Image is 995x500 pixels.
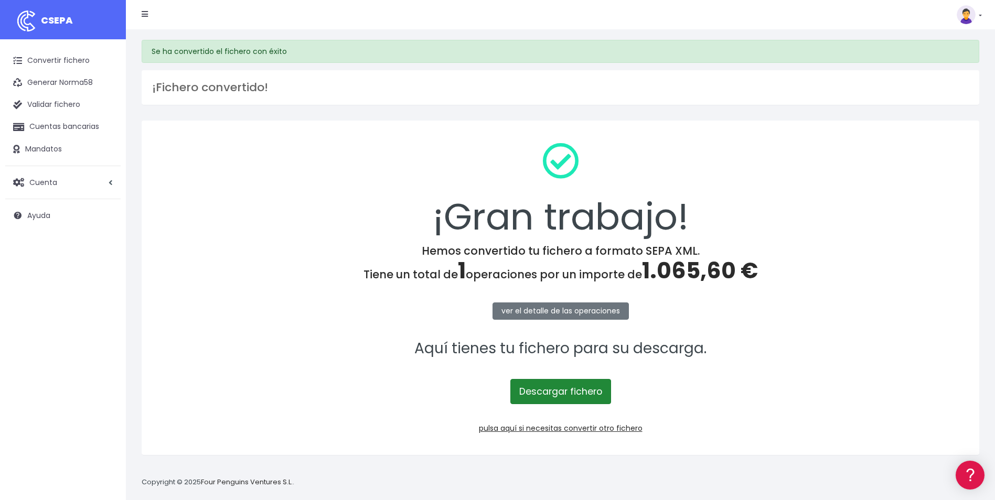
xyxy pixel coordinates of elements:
[155,244,966,284] h4: Hemos convertido tu fichero a formato SEPA XML. Tiene un total de operaciones por un importe de
[10,165,199,181] a: Videotutoriales
[201,477,293,487] a: Four Penguins Ventures S.L.
[10,181,199,198] a: Perfiles de empresas
[5,72,121,94] a: Generar Norma58
[458,255,466,286] span: 1
[29,177,57,187] span: Cuenta
[10,89,199,105] a: Información general
[144,302,202,312] a: POWERED BY ENCHANT
[957,5,976,24] img: profile
[152,81,969,94] h3: ¡Fichero convertido!
[10,116,199,126] div: Convertir ficheros
[5,138,121,160] a: Mandatos
[479,423,643,433] a: pulsa aquí si necesitas convertir otro fichero
[493,302,629,320] a: ver el detalle de las operaciones
[510,379,611,404] a: Descargar fichero
[5,50,121,72] a: Convertir fichero
[155,134,966,244] div: ¡Gran trabajo!
[5,94,121,116] a: Validar fichero
[41,14,73,27] span: CSEPA
[10,252,199,262] div: Programadores
[142,40,979,63] div: Se ha convertido el fichero con éxito
[13,8,39,34] img: logo
[155,337,966,361] p: Aquí tienes tu fichero para su descarga.
[10,133,199,149] a: Formatos
[5,116,121,138] a: Cuentas bancarias
[10,225,199,241] a: General
[642,255,758,286] span: 1.065,60 €
[5,204,121,226] a: Ayuda
[10,280,199,299] button: Contáctanos
[10,268,199,284] a: API
[10,208,199,218] div: Facturación
[142,477,294,488] p: Copyright © 2025 .
[10,149,199,165] a: Problemas habituales
[5,171,121,193] a: Cuenta
[27,210,50,221] span: Ayuda
[10,73,199,83] div: Información general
